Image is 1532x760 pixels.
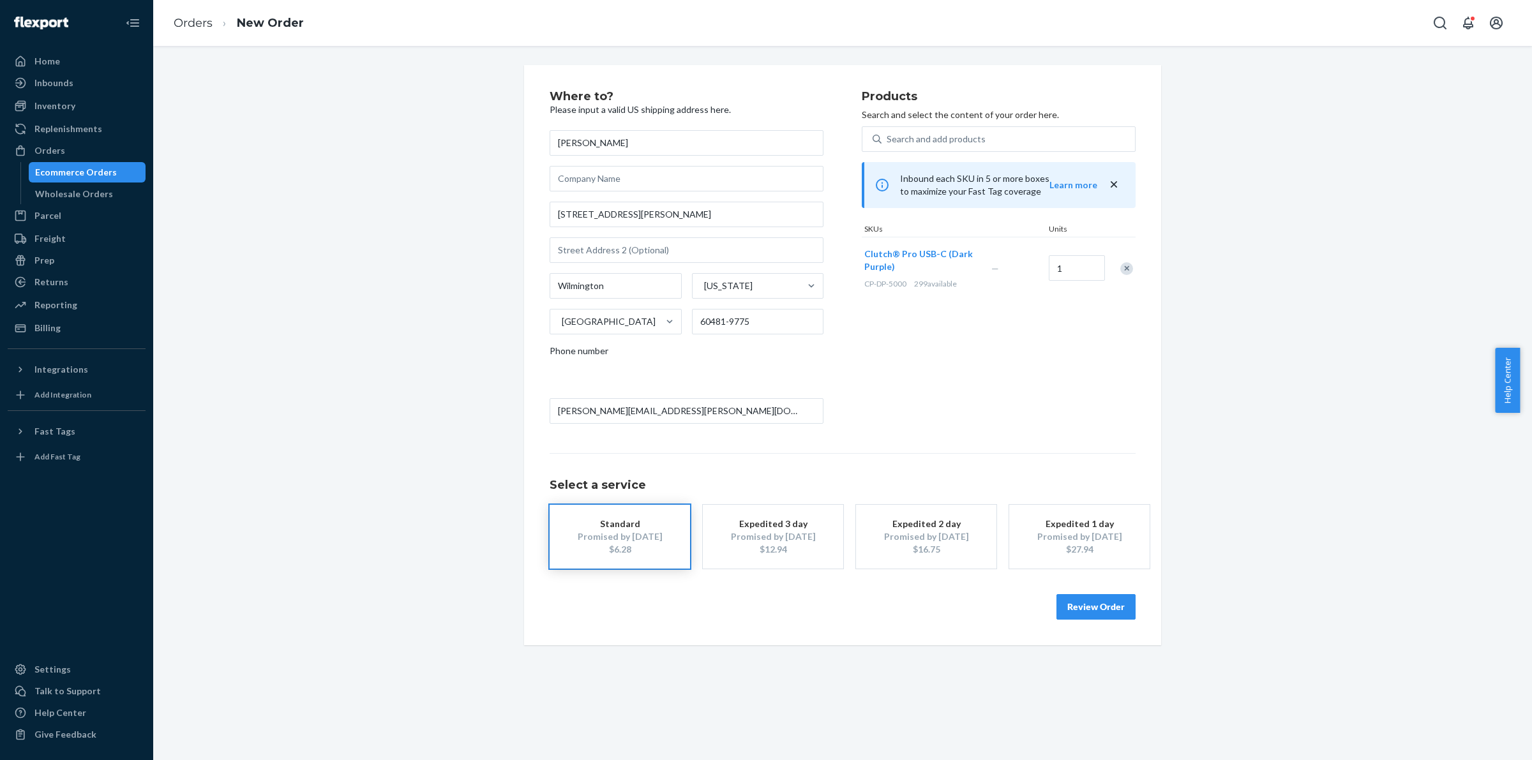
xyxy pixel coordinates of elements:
[560,315,562,328] input: [GEOGRAPHIC_DATA]
[34,276,68,288] div: Returns
[163,4,314,42] ol: breadcrumbs
[1108,178,1120,191] button: close
[914,279,957,288] span: 299 available
[1056,594,1136,620] button: Review Order
[550,91,823,103] h2: Where to?
[1028,518,1130,530] div: Expedited 1 day
[34,451,80,462] div: Add Fast Tag
[14,17,68,29] img: Flexport logo
[550,130,823,156] input: First & Last Name
[1049,255,1105,281] input: Quantity
[8,140,146,161] a: Orders
[562,315,656,328] div: [GEOGRAPHIC_DATA]
[550,237,823,263] input: Street Address 2 (Optional)
[550,505,690,569] button: StandardPromised by [DATE]$6.28
[34,685,101,697] div: Talk to Support
[550,479,1136,492] h1: Select a service
[722,518,824,530] div: Expedited 3 day
[34,123,102,135] div: Replenishments
[569,543,671,556] div: $6.28
[8,681,146,701] a: Talk to Support
[569,530,671,543] div: Promised by [DATE]
[550,202,823,227] input: Street Address
[1427,10,1453,36] button: Open Search Box
[8,724,146,745] button: Give Feedback
[864,248,976,273] button: Clutch® Pro USB-C (Dark Purple)
[550,273,682,299] input: City
[887,133,986,145] div: Search and add products
[8,73,146,93] a: Inbounds
[1495,348,1520,413] button: Help Center
[550,398,823,424] input: Open Keeper Popup
[34,425,75,438] div: Fast Tags
[991,263,999,274] span: —
[34,144,65,157] div: Orders
[35,166,117,179] div: Ecommerce Orders
[703,505,843,569] button: Expedited 3 dayPromised by [DATE]$12.94
[864,279,906,288] span: CP-DP-5000
[34,209,61,222] div: Parcel
[1028,543,1130,556] div: $27.94
[8,385,146,405] a: Add Integration
[35,188,113,200] div: Wholesale Orders
[703,279,704,292] input: [US_STATE]
[722,543,824,556] div: $12.94
[34,254,54,267] div: Prep
[34,299,77,311] div: Reporting
[875,530,977,543] div: Promised by [DATE]
[8,272,146,292] a: Returns
[864,248,973,272] span: Clutch® Pro USB-C (Dark Purple)
[8,250,146,271] a: Prep
[237,16,304,30] a: New Order
[550,345,608,362] span: Phone number
[34,663,71,676] div: Settings
[29,162,146,183] a: Ecommerce Orders
[34,322,61,334] div: Billing
[8,205,146,226] a: Parcel
[1483,10,1509,36] button: Open account menu
[1028,530,1130,543] div: Promised by [DATE]
[8,659,146,680] a: Settings
[875,543,977,556] div: $16.75
[8,119,146,139] a: Replenishments
[1009,505,1150,569] button: Expedited 1 dayPromised by [DATE]$27.94
[862,162,1136,208] div: Inbound each SKU in 5 or more boxes to maximize your Fast Tag coverage
[1120,262,1133,275] div: Remove Item
[875,518,977,530] div: Expedited 2 day
[34,232,66,245] div: Freight
[862,91,1136,103] h2: Products
[862,108,1136,121] p: Search and select the content of your order here.
[692,309,824,334] input: ZIP Code
[8,295,146,315] a: Reporting
[1455,10,1481,36] button: Open notifications
[120,10,146,36] button: Close Navigation
[34,389,91,400] div: Add Integration
[174,16,213,30] a: Orders
[550,166,823,191] input: Company Name
[1049,179,1097,191] button: Learn more
[8,421,146,442] button: Fast Tags
[856,505,996,569] button: Expedited 2 dayPromised by [DATE]$16.75
[569,518,671,530] div: Standard
[34,77,73,89] div: Inbounds
[8,51,146,71] a: Home
[8,359,146,380] button: Integrations
[8,318,146,338] a: Billing
[550,103,823,116] p: Please input a valid US shipping address here.
[34,100,75,112] div: Inventory
[862,223,1046,237] div: SKUs
[34,55,60,68] div: Home
[1046,223,1104,237] div: Units
[722,530,824,543] div: Promised by [DATE]
[8,96,146,116] a: Inventory
[34,706,86,719] div: Help Center
[704,279,753,292] div: [US_STATE]
[34,363,88,376] div: Integrations
[29,184,146,204] a: Wholesale Orders
[8,447,146,467] a: Add Fast Tag
[8,703,146,723] a: Help Center
[8,228,146,249] a: Freight
[34,728,96,741] div: Give Feedback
